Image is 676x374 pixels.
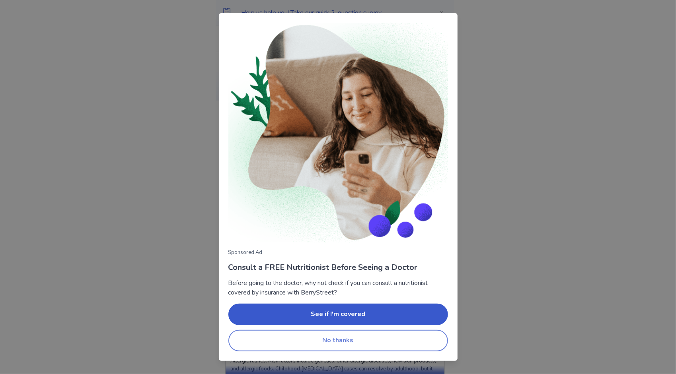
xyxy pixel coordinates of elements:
[228,278,448,297] p: Before going to the doctor, why not check if you can consult a nutritionist covered by insurance ...
[228,262,448,273] p: Consult a FREE Nutritionist Before Seeing a Doctor
[228,330,448,351] button: No thanks
[228,249,448,257] p: Sponsored Ad
[228,23,448,242] img: Woman consulting with nutritionist on phone
[228,304,448,325] button: See if I'm covered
